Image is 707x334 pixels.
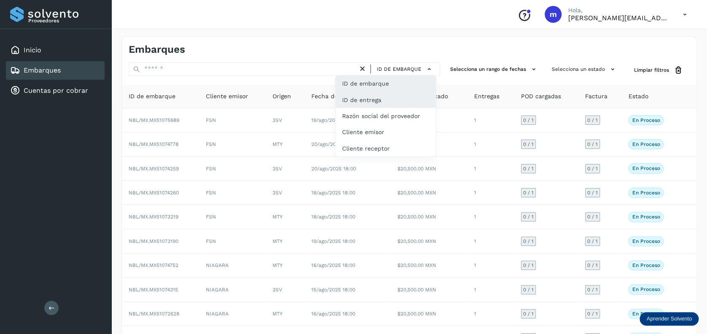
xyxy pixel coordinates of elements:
[335,140,436,156] div: Cliente receptor
[6,41,105,59] div: Inicio
[568,7,669,14] p: Hola,
[640,312,699,326] div: Aprender Solvento
[568,14,669,22] p: mariela.santiago@fsdelnorte.com
[335,108,436,124] div: Razón social del proveedor
[335,92,436,108] div: ID de entrega
[24,86,88,94] a: Cuentas por cobrar
[646,315,692,322] p: Aprender Solvento
[335,124,436,140] div: Cliente emisor
[335,75,436,92] div: ID de embarque
[24,46,41,54] a: Inicio
[6,61,105,80] div: Embarques
[28,18,101,24] p: Proveedores
[6,81,105,100] div: Cuentas por cobrar
[24,66,61,74] a: Embarques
